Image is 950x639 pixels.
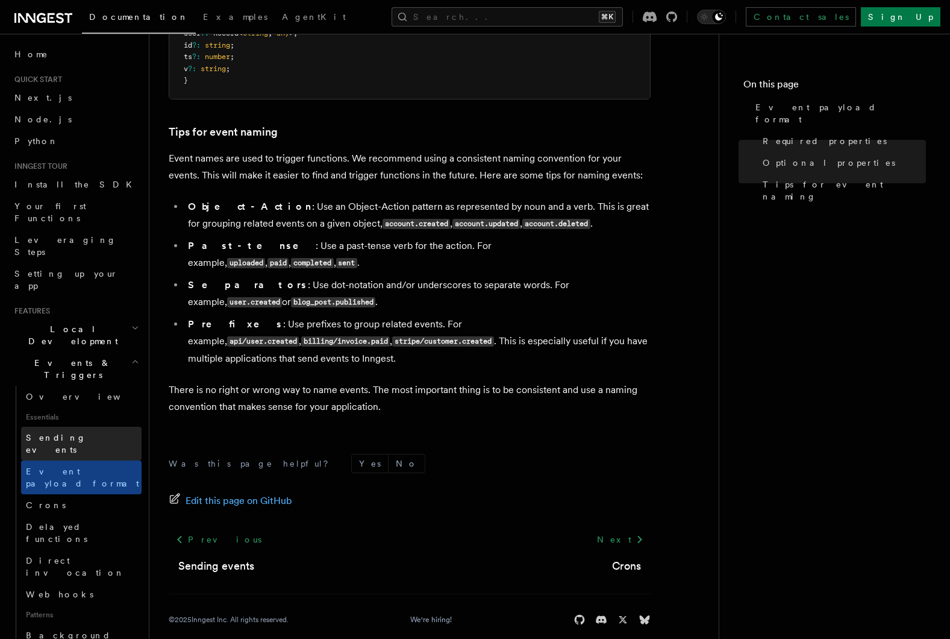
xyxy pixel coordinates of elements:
a: Previous [169,529,268,550]
a: Leveraging Steps [10,229,142,263]
a: Contact sales [746,7,856,27]
strong: Past-tense [188,240,316,251]
a: Edit this page on GitHub [169,493,292,509]
span: Edit this page on GitHub [186,493,292,509]
span: Next.js [14,93,72,102]
span: Python [14,136,58,146]
span: Local Development [10,323,131,347]
span: Overview [26,392,150,401]
span: ?: [188,65,196,73]
li: : Use an Object-Action pattern as represented by noun and a verb. This is great for grouping rela... [184,198,651,233]
span: string [205,41,230,49]
a: Overview [21,386,142,408]
a: Node.js [10,109,142,130]
span: Crons [26,500,66,510]
p: Event names are used to trigger functions. We recommend using a consistent naming convention for ... [169,150,651,184]
span: AgentKit [282,12,346,22]
li: : Use prefixes to group related events. For example, , , . This is especially useful if you have ... [184,316,651,367]
a: Documentation [82,4,196,34]
a: Crons [21,494,142,516]
a: Delayed functions [21,516,142,550]
code: sent [336,258,357,268]
span: Required properties [763,135,887,147]
span: number [205,52,230,61]
span: Patterns [21,605,142,625]
span: Event payload format [26,467,139,488]
button: Toggle dark mode [697,10,726,24]
span: Your first Functions [14,201,86,223]
li: : Use a past-tense verb for the action. For example, , , , . [184,238,651,272]
span: Documentation [89,12,189,22]
span: ts [184,52,192,61]
a: Crons [612,558,641,574]
span: Leveraging Steps [14,235,116,257]
a: Tips for event naming [758,174,926,207]
code: user.created [227,297,282,307]
code: uploaded [227,258,265,268]
span: ?: [192,52,201,61]
span: Direct invocation [26,556,125,578]
a: Your first Functions [10,195,142,229]
button: Local Development [10,318,142,352]
span: Events & Triggers [10,357,131,381]
a: Event payload format [21,461,142,494]
span: Event payload format [755,101,926,125]
button: Yes [352,455,388,473]
button: Events & Triggers [10,352,142,386]
span: Features [10,306,50,316]
p: There is no right or wrong way to name events. The most important thing is to be consistent and u... [169,382,651,415]
a: Next.js [10,87,142,109]
a: Examples [196,4,275,33]
span: string [201,65,226,73]
strong: Prefixes [188,318,283,330]
strong: Object-Action [188,201,312,212]
span: Delayed functions [26,522,87,544]
a: Python [10,130,142,152]
span: Install the SDK [14,180,139,189]
span: Home [14,48,48,60]
strong: Separators [188,279,308,291]
a: Optional properties [758,152,926,174]
a: Setting up your app [10,263,142,297]
p: Was this page helpful? [169,458,337,470]
a: AgentKit [275,4,353,33]
a: Sending events [178,558,254,574]
span: Tips for event naming [763,178,926,203]
a: Sending events [21,427,142,461]
a: Home [10,43,142,65]
span: ; [226,65,230,73]
span: Webhooks [26,590,93,599]
span: Node.js [14,115,72,124]
span: Setting up your app [14,269,118,291]
a: Tips for event naming [169,124,278,140]
span: } [184,76,188,84]
code: completed [291,258,333,268]
a: Webhooks [21,584,142,605]
span: Optional properties [763,157,895,169]
a: We're hiring! [410,615,452,625]
a: Event payload format [751,96,926,130]
h4: On this page [743,77,926,96]
button: Search...⌘K [392,7,623,27]
a: Required properties [758,130,926,152]
kbd: ⌘K [599,11,616,23]
code: account.created [383,219,450,229]
span: Sending events [26,433,86,455]
code: api/user.created [227,336,299,347]
code: blog_post.published [291,297,375,307]
span: ; [230,41,234,49]
span: ; [230,52,234,61]
div: © 2025 Inngest Inc. All rights reserved. [169,615,289,625]
code: billing/invoice.paid [301,336,390,347]
span: v [184,65,188,73]
span: ?: [192,41,201,49]
code: account.deleted [522,219,590,229]
code: account.updated [452,219,520,229]
code: stripe/customer.created [392,336,493,347]
code: paid [267,258,289,268]
a: Direct invocation [21,550,142,584]
span: Examples [203,12,267,22]
span: Essentials [21,408,142,427]
button: No [389,455,425,473]
a: Install the SDK [10,174,142,195]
